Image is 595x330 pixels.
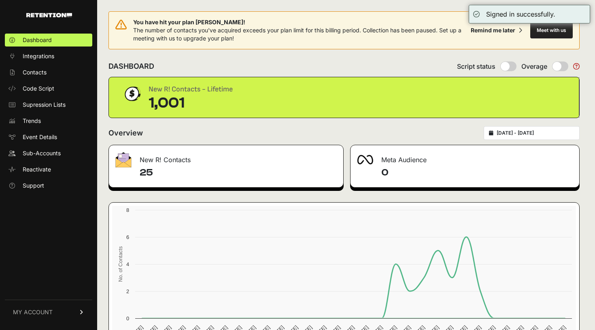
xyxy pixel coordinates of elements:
[5,50,92,63] a: Integrations
[23,149,61,157] span: Sub-Accounts
[5,82,92,95] a: Code Script
[23,68,47,76] span: Contacts
[115,152,132,167] img: fa-envelope-19ae18322b30453b285274b1b8af3d052b27d846a4fbe8435d1a52b978f639a2.png
[5,34,92,47] a: Dashboard
[23,117,41,125] span: Trends
[457,61,495,71] span: Script status
[149,84,233,95] div: New R! Contacts - Lifetime
[357,155,373,165] img: fa-meta-2f981b61bb99beabf952f7030308934f19ce035c18b003e963880cc3fabeebb7.png
[381,166,573,179] h4: 0
[5,163,92,176] a: Reactivate
[149,95,233,111] div: 1,001
[109,145,343,169] div: New R! Contacts
[23,36,52,44] span: Dashboard
[140,166,337,179] h4: 25
[467,23,525,38] button: Remind me later
[471,26,515,34] div: Remind me later
[5,98,92,111] a: Supression Lists
[126,261,129,267] text: 4
[5,131,92,144] a: Event Details
[530,22,573,38] button: Meet with us
[23,182,44,190] span: Support
[486,9,555,19] div: Signed in successfully.
[13,308,53,316] span: MY ACCOUNT
[5,147,92,160] a: Sub-Accounts
[5,66,92,79] a: Contacts
[117,246,123,282] text: No. of Contacts
[23,133,57,141] span: Event Details
[126,288,129,294] text: 2
[126,234,129,240] text: 6
[126,207,129,213] text: 8
[133,27,461,42] span: The number of contacts you've acquired exceeds your plan limit for this billing period. Collectio...
[108,61,154,72] h2: DASHBOARD
[108,127,143,139] h2: Overview
[23,165,51,173] span: Reactivate
[126,315,129,322] text: 0
[23,85,54,93] span: Code Script
[26,13,72,17] img: Retention.com
[5,300,92,324] a: MY ACCOUNT
[351,145,579,169] div: Meta Audience
[5,114,92,127] a: Trends
[23,101,66,109] span: Supression Lists
[133,18,467,26] span: You have hit your plan [PERSON_NAME]!
[122,84,142,104] img: dollar-coin-05c43ed7efb7bc0c12610022525b4bbbb207c7efeef5aecc26f025e68dcafac9.png
[5,179,92,192] a: Support
[521,61,547,71] span: Overage
[23,52,54,60] span: Integrations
